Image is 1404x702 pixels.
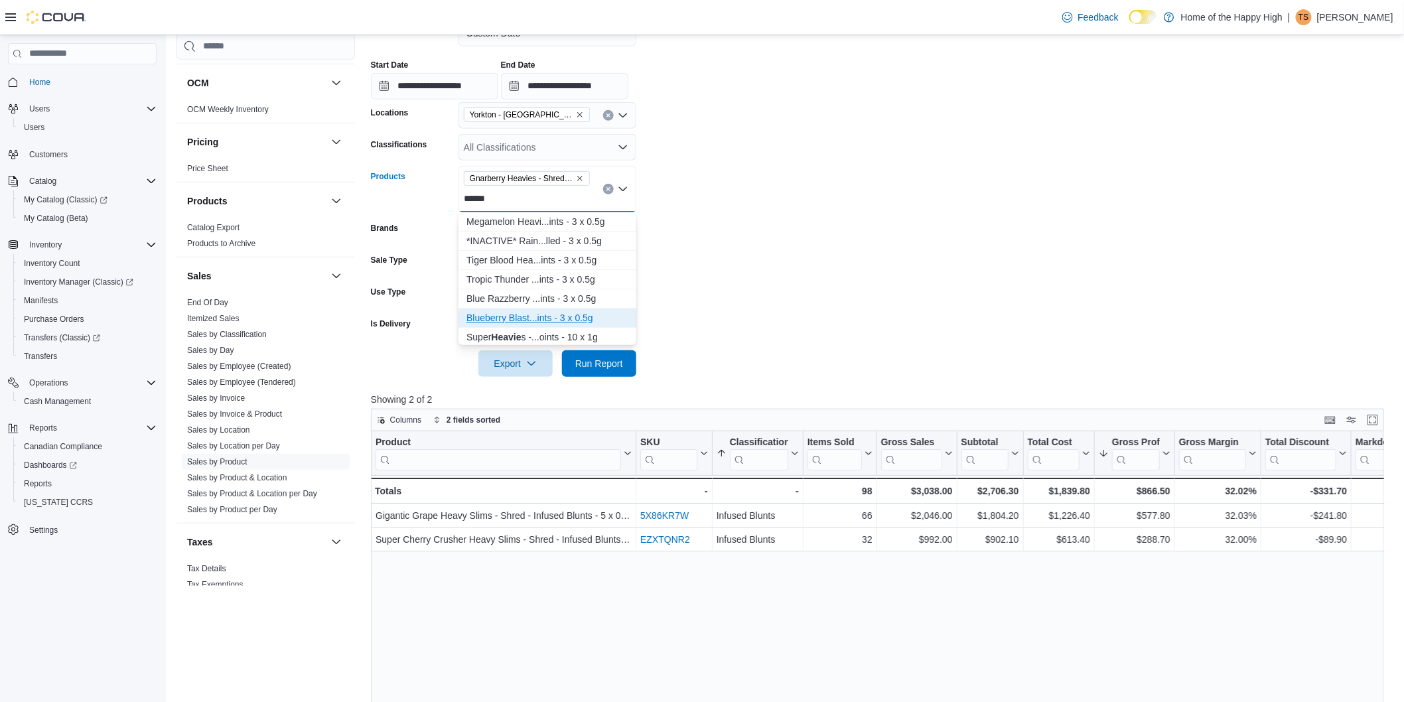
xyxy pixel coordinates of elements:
[13,209,162,228] button: My Catalog (Beta)
[24,522,63,538] a: Settings
[24,375,74,391] button: Operations
[8,67,157,574] nav: Complex example
[466,311,628,324] div: Blueberry Blast...ints - 3 x 0.5g
[19,119,50,135] a: Users
[1027,508,1089,524] div: $1,226.40
[716,508,798,524] div: Infused Blunts
[447,415,500,425] span: 2 fields sorted
[458,309,636,328] button: Blueberry Blaster Heavies Infused - ShredX - Infused Joints - 3 x 0.5g
[19,210,94,226] a: My Catalog (Beta)
[3,236,162,254] button: Inventory
[24,74,56,90] a: Home
[19,274,139,290] a: Inventory Manager (Classic)
[19,393,157,409] span: Cash Management
[176,295,355,523] div: Sales
[807,531,873,547] div: 32
[729,436,788,470] div: Classification
[1322,412,1338,428] button: Keyboard shortcuts
[187,393,245,403] a: Sales by Invoice
[187,377,296,387] span: Sales by Employee (Tendered)
[19,494,98,510] a: [US_STATE] CCRS
[603,184,614,194] button: Clear input
[618,184,628,194] button: Close list of options
[458,251,636,270] button: Tiger Blood Heavies - SHREDX - Infused Joints - 3 x 0.5g
[1265,436,1336,449] div: Total Discount
[187,378,296,387] a: Sales by Employee (Tendered)
[187,105,269,114] a: OCM Weekly Inventory
[24,237,157,253] span: Inventory
[458,270,636,289] button: Tropic Thunder Heavies - ShredX - Infused Joints - 3 x 0.5g
[1099,508,1170,524] div: $577.80
[1027,483,1089,499] div: $1,839.80
[458,212,636,443] div: Choose from the following options
[576,175,584,182] button: Remove Gnarberry Heavies - ShredX - Infused Joints - 3 x 0.5g from selection in this group
[376,436,621,470] div: Product
[13,190,162,209] a: My Catalog (Classic)
[187,489,317,498] a: Sales by Product & Location per Day
[371,287,405,297] label: Use Type
[24,101,157,117] span: Users
[176,161,355,182] div: Pricing
[376,508,632,524] div: Gigantic Grape Heavy Slims - Shred - Infused Blunts - 5 x 0.4g
[19,210,157,226] span: My Catalog (Beta)
[29,104,50,114] span: Users
[961,436,1008,470] div: Subtotal
[187,345,234,356] span: Sales by Day
[328,193,344,209] button: Products
[176,561,355,598] div: Taxes
[24,213,88,224] span: My Catalog (Beta)
[1027,436,1079,470] div: Total Cost
[328,268,344,284] button: Sales
[187,269,326,283] button: Sales
[24,173,62,189] button: Catalog
[807,436,862,449] div: Items Sold
[3,419,162,437] button: Reports
[458,328,636,347] button: Super Heavies - Space Race Cannabis - Joints - 10 x 1g
[24,74,157,90] span: Home
[328,75,344,91] button: OCM
[19,439,107,455] a: Canadian Compliance
[187,361,291,372] span: Sales by Employee (Created)
[176,220,355,257] div: Products
[29,525,58,535] span: Settings
[19,255,157,271] span: Inventory Count
[470,172,573,185] span: Gnarberry Heavies - ShredX - Infused Joints - 3 x 0.5g
[464,107,590,122] span: Yorkton - York Station - Fire & Flower
[328,534,344,550] button: Taxes
[24,396,91,407] span: Cash Management
[466,253,628,267] div: Tiger Blood Hea...ints - 3 x 0.5g
[187,457,247,466] a: Sales by Product
[3,72,162,92] button: Home
[19,457,82,473] a: Dashboards
[187,298,228,307] a: End Of Day
[458,289,636,309] button: Blue Razzberry Heavies - ShredX - Infused Joints - 3 x 0.5g
[187,580,244,589] a: Tax Exemptions
[187,362,291,371] a: Sales by Employee (Created)
[29,77,50,88] span: Home
[187,76,326,90] button: OCM
[24,521,157,537] span: Settings
[716,436,798,470] button: Classification
[458,232,636,251] button: *INACTIVE* Rainbow Heavies - ShredX - Pre-Rolled - 3 x 0.5g
[1179,483,1257,499] div: 32.02%
[19,293,63,309] a: Manifests
[603,110,614,121] button: Clear input
[13,392,162,411] button: Cash Management
[13,273,162,291] a: Inventory Manager (Classic)
[187,329,267,340] span: Sales by Classification
[562,350,636,377] button: Run Report
[24,146,157,163] span: Customers
[187,563,226,574] span: Tax Details
[24,147,73,163] a: Customers
[187,163,228,174] span: Price Sheet
[1179,531,1257,547] div: 32.00%
[187,409,282,419] span: Sales by Invoice & Product
[187,564,226,573] a: Tax Details
[371,107,409,118] label: Locations
[13,254,162,273] button: Inventory Count
[19,192,113,208] a: My Catalog (Classic)
[575,357,623,370] span: Run Report
[187,505,277,514] a: Sales by Product per Day
[187,441,280,451] a: Sales by Location per Day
